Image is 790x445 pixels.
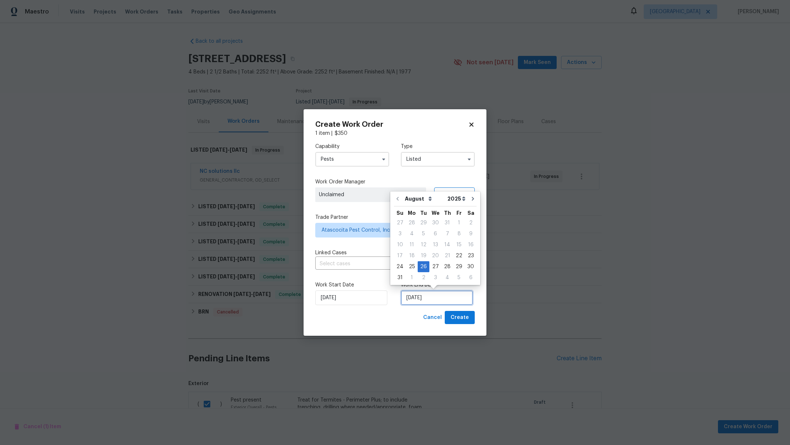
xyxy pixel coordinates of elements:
[394,251,406,261] div: 17
[418,239,429,250] div: Tue Aug 12 2025
[453,261,465,272] div: Fri Aug 29 2025
[418,240,429,250] div: 12
[315,178,475,186] label: Work Order Manager
[420,210,427,216] abbr: Tuesday
[456,210,462,216] abbr: Friday
[396,210,403,216] abbr: Sunday
[441,261,453,272] div: Thu Aug 28 2025
[429,218,441,228] div: 30
[441,250,453,261] div: Thu Aug 21 2025
[453,217,465,228] div: Fri Aug 01 2025
[453,239,465,250] div: Fri Aug 15 2025
[315,152,389,167] input: Select...
[465,155,474,164] button: Show options
[465,261,477,272] div: Sat Aug 30 2025
[394,239,406,250] div: Sun Aug 10 2025
[394,250,406,261] div: Sun Aug 17 2025
[418,218,429,228] div: 29
[418,228,429,239] div: Tue Aug 05 2025
[418,250,429,261] div: Tue Aug 19 2025
[418,262,429,272] div: 26
[406,229,418,239] div: 4
[418,261,429,272] div: Tue Aug 26 2025
[453,273,465,283] div: 5
[465,228,477,239] div: Sat Aug 09 2025
[441,239,453,250] div: Thu Aug 14 2025
[444,210,451,216] abbr: Thursday
[429,261,441,272] div: Wed Aug 27 2025
[467,210,474,216] abbr: Saturday
[315,290,387,305] input: M/D/YYYY
[453,250,465,261] div: Fri Aug 22 2025
[453,229,465,239] div: 8
[406,272,418,283] div: Mon Sep 01 2025
[406,262,418,272] div: 25
[394,273,406,283] div: 31
[467,191,478,206] button: Go to next month
[429,262,441,272] div: 27
[445,311,475,324] button: Create
[441,262,453,272] div: 28
[406,240,418,250] div: 11
[406,228,418,239] div: Mon Aug 04 2025
[429,229,441,239] div: 6
[406,218,418,228] div: 28
[315,281,389,289] label: Work Start Date
[418,229,429,239] div: 5
[465,262,477,272] div: 30
[408,210,416,216] abbr: Monday
[453,272,465,283] div: Fri Sep 05 2025
[406,250,418,261] div: Mon Aug 18 2025
[453,240,465,250] div: 15
[441,217,453,228] div: Thu Jul 31 2025
[451,313,469,322] span: Create
[432,210,440,216] abbr: Wednesday
[465,229,477,239] div: 9
[465,250,477,261] div: Sat Aug 23 2025
[394,262,406,272] div: 24
[453,228,465,239] div: Fri Aug 08 2025
[418,272,429,283] div: Tue Sep 02 2025
[401,152,475,167] input: Select...
[441,218,453,228] div: 31
[423,313,442,322] span: Cancel
[453,262,465,272] div: 29
[394,217,406,228] div: Sun Jul 27 2025
[429,273,441,283] div: 3
[429,250,441,261] div: Wed Aug 20 2025
[319,191,422,198] span: Unclaimed
[394,218,406,228] div: 27
[315,143,389,150] label: Capability
[441,273,453,283] div: 4
[394,272,406,283] div: Sun Aug 31 2025
[418,273,429,283] div: 2
[401,143,475,150] label: Type
[335,131,347,136] span: $ 350
[441,228,453,239] div: Thu Aug 07 2025
[401,290,473,305] input: M/D/YYYY
[406,239,418,250] div: Mon Aug 11 2025
[441,272,453,283] div: Thu Sep 04 2025
[321,227,458,234] span: Atascocita Pest Control, Inc. - HOU-S
[394,240,406,250] div: 10
[441,251,453,261] div: 21
[406,251,418,261] div: 18
[420,311,445,324] button: Cancel
[441,240,453,250] div: 14
[406,217,418,228] div: Mon Jul 28 2025
[429,240,441,250] div: 13
[465,272,477,283] div: Sat Sep 06 2025
[418,217,429,228] div: Tue Jul 29 2025
[453,251,465,261] div: 22
[392,191,403,206] button: Go to previous month
[429,272,441,283] div: Wed Sep 03 2025
[394,229,406,239] div: 3
[379,155,388,164] button: Show options
[465,218,477,228] div: 2
[465,251,477,261] div: 23
[394,228,406,239] div: Sun Aug 03 2025
[418,251,429,261] div: 19
[429,217,441,228] div: Wed Jul 30 2025
[465,217,477,228] div: Sat Aug 02 2025
[394,261,406,272] div: Sun Aug 24 2025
